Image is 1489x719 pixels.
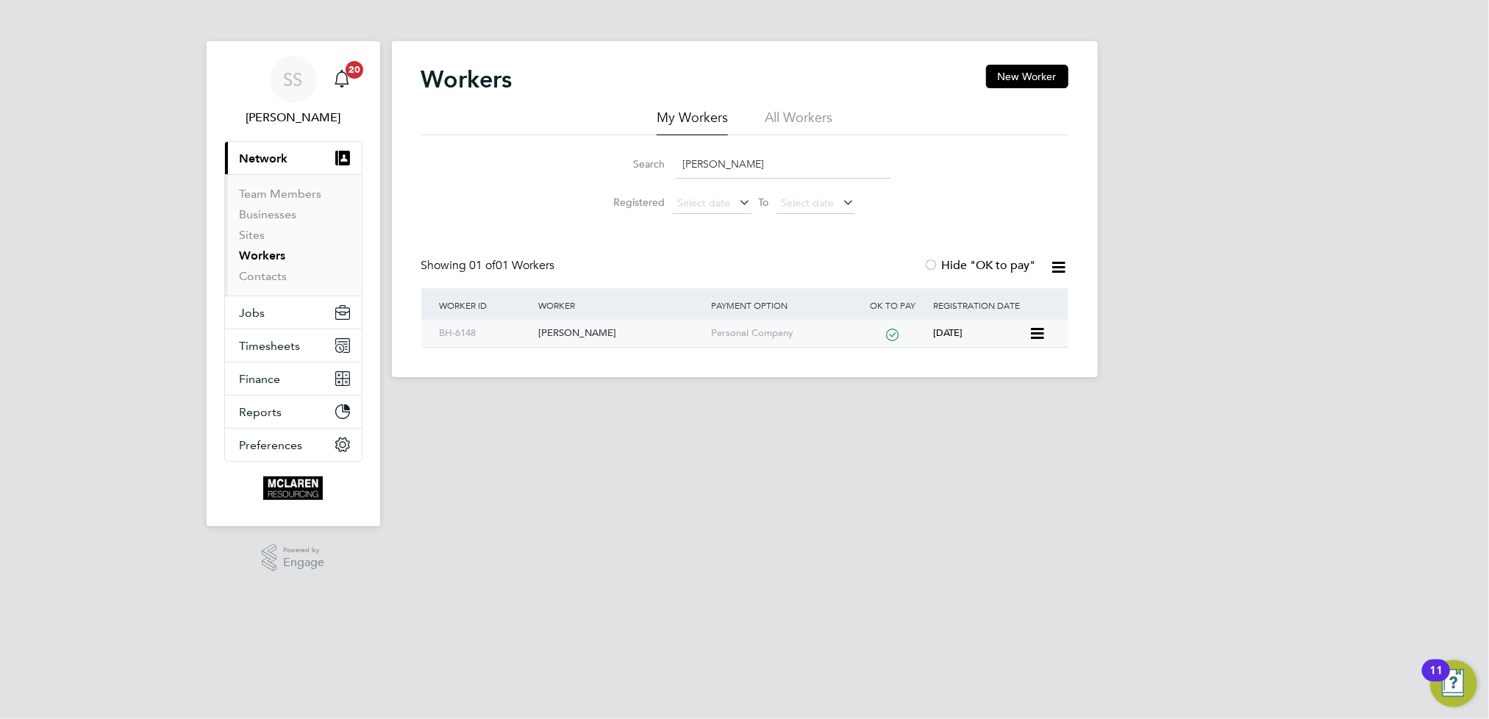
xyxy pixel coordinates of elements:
span: 20 [346,61,363,79]
div: Showing [421,258,558,273]
div: Network [225,174,362,296]
div: Payment Option [707,288,856,322]
span: Engage [283,557,324,569]
a: Workers [240,248,286,262]
button: Reports [225,396,362,428]
a: Go to home page [224,476,363,500]
button: New Worker [986,65,1068,88]
span: Timesheets [240,339,301,353]
span: Jobs [240,306,265,320]
span: To [754,193,774,212]
button: Open Resource Center, 11 new notifications [1430,660,1477,707]
span: Reports [240,405,282,419]
a: Businesses [240,207,297,221]
li: My Workers [657,109,728,135]
span: SS [284,70,303,89]
button: Timesheets [225,329,362,362]
span: 01 of [470,258,496,273]
div: OK to pay [856,288,930,322]
div: Registration Date [929,288,1053,322]
a: Sites [240,228,265,242]
h2: Workers [421,65,513,94]
span: 01 Workers [470,258,555,273]
a: Contacts [240,269,288,283]
input: Name, email or phone number [676,150,890,179]
label: Search [599,157,665,171]
span: Finance [240,372,281,386]
span: Network [240,151,288,165]
button: Finance [225,362,362,395]
div: Worker [535,288,707,322]
label: Hide "OK to pay" [924,258,1036,273]
a: SS[PERSON_NAME] [224,56,363,126]
div: Personal Company [707,320,856,347]
img: mclaren-logo-retina.png [263,476,323,500]
li: All Workers [765,109,832,135]
a: Powered byEngage [262,544,324,572]
label: Registered [599,196,665,209]
span: [DATE] [933,326,963,339]
a: BH-6148[PERSON_NAME]Personal Company[DATE] [436,319,1029,332]
span: Preferences [240,438,303,452]
div: Worker ID [436,288,535,322]
button: Network [225,142,362,174]
div: 11 [1429,670,1443,690]
button: Preferences [225,429,362,461]
span: Select date [782,196,835,210]
span: Steven South [224,109,363,126]
a: 20 [327,56,357,103]
a: Team Members [240,187,322,201]
button: Jobs [225,296,362,329]
nav: Main navigation [207,41,380,526]
span: Select date [678,196,731,210]
div: [PERSON_NAME] [535,320,707,347]
div: BH-6148 [436,320,535,347]
span: Powered by [283,544,324,557]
